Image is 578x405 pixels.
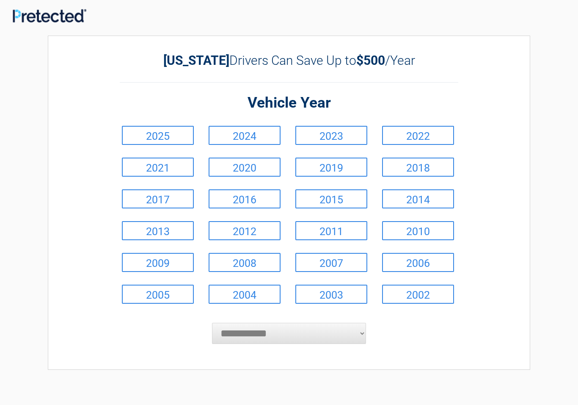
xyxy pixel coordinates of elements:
[295,189,367,208] a: 2015
[382,158,454,177] a: 2018
[295,285,367,304] a: 2003
[209,253,281,272] a: 2008
[382,189,454,208] a: 2014
[209,158,281,177] a: 2020
[209,221,281,240] a: 2012
[120,93,458,113] h2: Vehicle Year
[382,221,454,240] a: 2010
[209,126,281,145] a: 2024
[382,285,454,304] a: 2002
[13,9,86,22] img: Main Logo
[382,126,454,145] a: 2022
[295,221,367,240] a: 2011
[122,158,194,177] a: 2021
[356,53,385,68] b: $500
[122,221,194,240] a: 2013
[295,253,367,272] a: 2007
[122,285,194,304] a: 2005
[163,53,229,68] b: [US_STATE]
[209,285,281,304] a: 2004
[120,53,458,68] h2: Drivers Can Save Up to /Year
[295,126,367,145] a: 2023
[209,189,281,208] a: 2016
[122,253,194,272] a: 2009
[382,253,454,272] a: 2006
[122,189,194,208] a: 2017
[122,126,194,145] a: 2025
[295,158,367,177] a: 2019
